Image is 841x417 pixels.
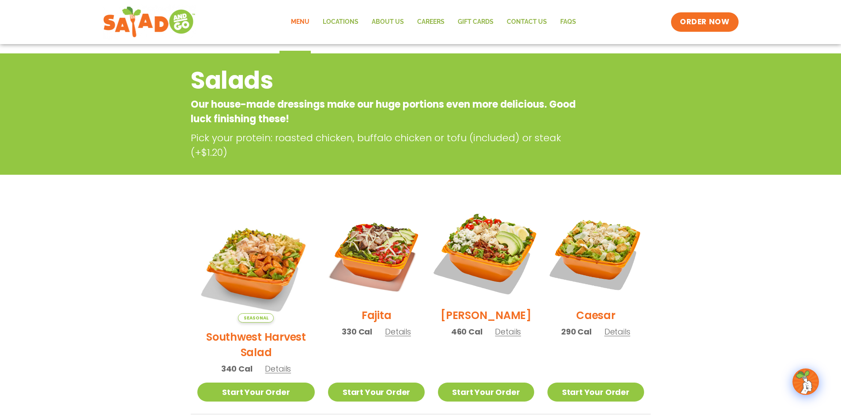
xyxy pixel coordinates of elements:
a: Careers [411,12,451,32]
a: Contact Us [500,12,554,32]
span: 460 Cal [451,326,483,338]
img: wpChatIcon [793,369,818,394]
img: Product photo for Fajita Salad [328,205,424,301]
h2: Salads [191,63,580,98]
h2: Southwest Harvest Salad [197,329,315,360]
span: Details [265,363,291,374]
a: Start Your Order [197,383,315,402]
span: Seasonal [238,313,274,323]
span: ORDER NOW [680,17,729,27]
span: 330 Cal [342,326,372,338]
a: Locations [316,12,365,32]
span: Details [385,326,411,337]
a: GIFT CARDS [451,12,500,32]
img: Product photo for Cobb Salad [430,196,543,309]
img: Product photo for Caesar Salad [547,205,644,301]
span: Details [604,326,630,337]
img: new-SAG-logo-768×292 [103,4,196,40]
nav: Menu [284,12,583,32]
h2: Fajita [362,308,392,323]
span: 340 Cal [221,363,253,375]
span: Details [495,326,521,337]
a: Start Your Order [328,383,424,402]
img: Product photo for Southwest Harvest Salad [197,205,315,323]
a: Menu [284,12,316,32]
a: FAQs [554,12,583,32]
a: About Us [365,12,411,32]
a: ORDER NOW [671,12,738,32]
span: 290 Cal [561,326,592,338]
a: Start Your Order [547,383,644,402]
p: Pick your protein: roasted chicken, buffalo chicken or tofu (included) or steak (+$1.20) [191,131,584,160]
h2: [PERSON_NAME] [441,308,532,323]
h2: Caesar [576,308,615,323]
a: Start Your Order [438,383,534,402]
p: Our house-made dressings make our huge portions even more delicious. Good luck finishing these! [191,97,580,126]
